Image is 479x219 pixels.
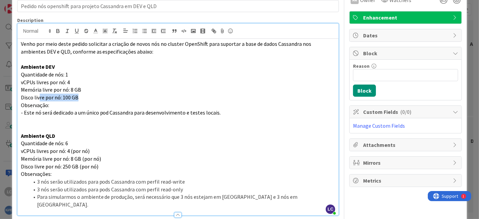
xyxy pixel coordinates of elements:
[353,85,376,97] button: Block
[353,122,405,129] a: Manage Custom Fields
[363,141,449,149] span: Attachments
[37,178,185,185] span: 3 nós serão utilizados para pods Cassandra com perfil read-write
[353,63,370,69] label: Reason
[21,140,68,147] span: Quantidade de nós: 6
[363,108,449,116] span: Custom Fields
[21,79,70,86] span: vCPUs livres por nó: 4
[17,17,43,23] span: Description
[14,1,31,9] span: Support
[326,205,335,214] span: LC
[363,49,449,57] span: Block
[21,109,221,116] span: - Este nó será dedicado a um único pod Cassandra para desenvolvimento e testes locais.
[400,108,411,115] span: ( 0/0 )
[363,31,449,39] span: Dates
[363,13,449,22] span: Enhancement
[21,86,81,93] span: Memória livre por nó: 8 GB
[21,148,90,154] span: vCPUs livres por nó: 4 (por nó)
[35,3,37,8] div: 1
[21,40,313,55] span: Venho por meio deste pedido solicitar a criação de novos nós no cluster OpenShift para suportar a...
[21,94,78,101] span: Disco livre por nó: 100 GB
[21,132,55,139] strong: Ambiente QLD
[37,193,299,208] span: Para simularmos o ambiente de produção, será necessário que 3 nós estejam em [GEOGRAPHIC_DATA] e ...
[363,177,449,185] span: Metrics
[363,159,449,167] span: Mirrors
[21,102,49,108] span: Observação:
[21,170,52,177] span: Observações:
[21,71,68,78] span: Quantidade de nós: 1
[21,163,98,170] span: Disco livre por nó: 250 GB (por nó)
[37,186,183,193] span: 3 nós serão utilizados para pods Cassandra com perfil read-only
[21,155,101,162] span: Memória livre por nó: 8 GB (por nó)
[21,63,55,70] strong: Ambiente DEV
